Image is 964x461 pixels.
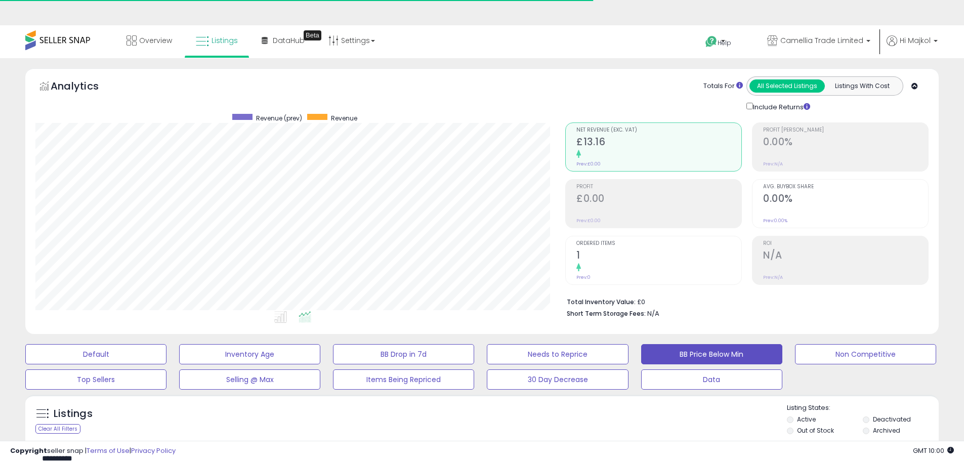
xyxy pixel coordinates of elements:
[487,344,628,364] button: Needs to Reprice
[763,274,783,280] small: Prev: N/A
[873,415,911,424] label: Deactivated
[576,193,741,206] h2: £0.00
[887,35,938,58] a: Hi Majkol
[576,184,741,190] span: Profit
[763,193,928,206] h2: 0.00%
[179,344,320,364] button: Inventory Age
[739,101,822,112] div: Include Returns
[763,249,928,263] h2: N/A
[913,446,954,455] span: 2025-10-11 10:00 GMT
[333,369,474,390] button: Items Being Repriced
[35,424,80,434] div: Clear All Filters
[25,369,166,390] button: Top Sellers
[873,426,900,435] label: Archived
[131,446,176,455] a: Privacy Policy
[763,218,787,224] small: Prev: 0.00%
[760,25,878,58] a: Camellia Trade Limited
[487,369,628,390] button: 30 Day Decrease
[703,81,743,91] div: Totals For
[567,298,636,306] b: Total Inventory Value:
[10,446,176,456] div: seller snap | |
[797,426,834,435] label: Out of Stock
[576,128,741,133] span: Net Revenue (Exc. VAT)
[54,407,93,421] h5: Listings
[254,25,312,56] a: DataHub
[647,309,659,318] span: N/A
[705,35,718,48] i: Get Help
[25,344,166,364] button: Default
[576,136,741,150] h2: £13.16
[763,136,928,150] h2: 0.00%
[256,114,302,122] span: Revenue (prev)
[331,114,357,122] span: Revenue
[333,344,474,364] button: BB Drop in 7d
[797,415,816,424] label: Active
[576,161,601,167] small: Prev: £0.00
[179,369,320,390] button: Selling @ Max
[139,35,172,46] span: Overview
[576,249,741,263] h2: 1
[780,35,863,46] span: Camellia Trade Limited
[718,38,731,47] span: Help
[576,218,601,224] small: Prev: £0.00
[119,25,180,56] a: Overview
[795,344,936,364] button: Non Competitive
[749,79,825,93] button: All Selected Listings
[697,28,751,58] a: Help
[576,274,591,280] small: Prev: 0
[51,79,118,96] h5: Analytics
[763,161,783,167] small: Prev: N/A
[641,369,782,390] button: Data
[763,128,928,133] span: Profit [PERSON_NAME]
[567,309,646,318] b: Short Term Storage Fees:
[763,184,928,190] span: Avg. Buybox Share
[321,25,383,56] a: Settings
[641,344,782,364] button: BB Price Below Min
[900,35,931,46] span: Hi Majkol
[212,35,238,46] span: Listings
[304,30,321,40] div: Tooltip anchor
[567,295,921,307] li: £0
[188,25,245,56] a: Listings
[787,403,939,413] p: Listing States:
[10,446,47,455] strong: Copyright
[576,241,741,246] span: Ordered Items
[763,241,928,246] span: ROI
[824,79,900,93] button: Listings With Cost
[273,35,305,46] span: DataHub
[87,446,130,455] a: Terms of Use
